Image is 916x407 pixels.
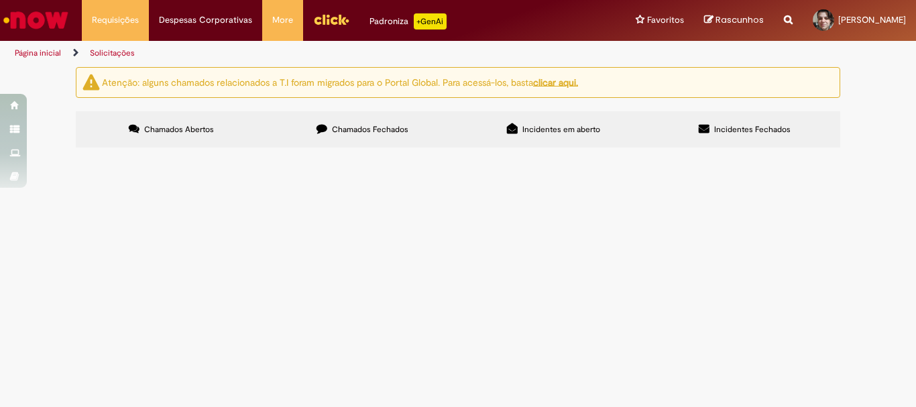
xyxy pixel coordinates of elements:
span: Chamados Abertos [144,124,214,135]
a: Solicitações [90,48,135,58]
span: Rascunhos [715,13,764,26]
span: Despesas Corporativas [159,13,252,27]
a: clicar aqui. [533,76,578,88]
a: Rascunhos [704,14,764,27]
span: More [272,13,293,27]
div: Padroniza [369,13,447,30]
a: Página inicial [15,48,61,58]
img: click_logo_yellow_360x200.png [313,9,349,30]
ng-bind-html: Atenção: alguns chamados relacionados a T.I foram migrados para o Portal Global. Para acessá-los,... [102,76,578,88]
span: Incidentes Fechados [714,124,791,135]
span: Incidentes em aberto [522,124,600,135]
span: Requisições [92,13,139,27]
span: Chamados Fechados [332,124,408,135]
p: +GenAi [414,13,447,30]
ul: Trilhas de página [10,41,601,66]
img: ServiceNow [1,7,70,34]
span: [PERSON_NAME] [838,14,906,25]
span: Favoritos [647,13,684,27]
